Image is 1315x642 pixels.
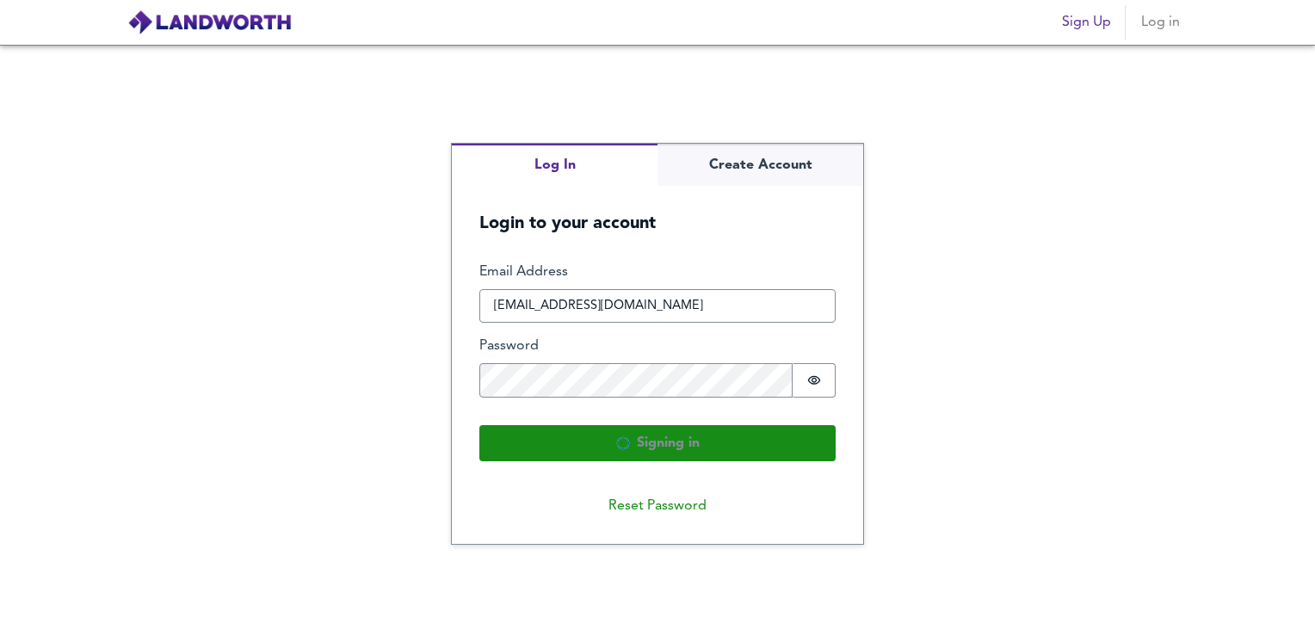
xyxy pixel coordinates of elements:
button: Log In [452,144,657,186]
h5: Login to your account [452,186,863,235]
button: Log in [1133,5,1188,40]
img: logo [127,9,292,35]
button: Sign Up [1055,5,1118,40]
span: Signing in [616,433,700,454]
span: Sign Up [1062,10,1111,34]
span: Log in [1139,10,1181,34]
button: Create Account [657,144,863,186]
label: Email Address [479,262,836,282]
button: Reset Password [595,489,720,523]
button: Signing in [479,425,836,461]
button: Show password [793,363,836,398]
input: e.g. joe@bloggs.com [479,289,836,324]
label: Password [479,336,836,356]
